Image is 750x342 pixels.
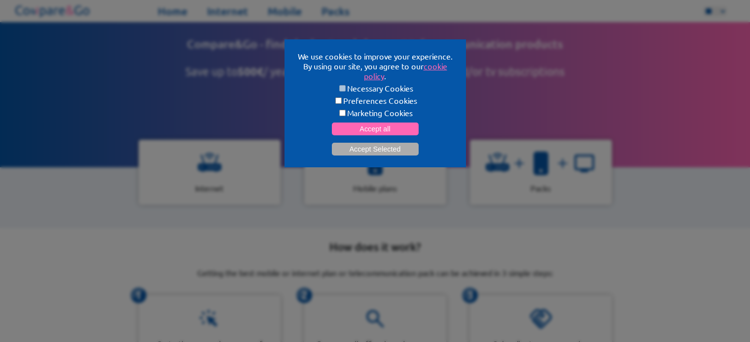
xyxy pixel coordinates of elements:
p: We use cookies to improve your experience. By using our site, you agree to our . [296,51,454,81]
label: Preferences Cookies [296,95,454,105]
button: Accept Selected [332,143,419,155]
input: Necessary Cookies [339,85,346,92]
a: cookie policy [364,61,447,81]
input: Preferences Cookies [335,97,342,104]
button: Accept all [332,123,419,135]
input: Marketing Cookies [339,110,346,116]
label: Marketing Cookies [296,108,454,118]
label: Necessary Cookies [296,83,454,93]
